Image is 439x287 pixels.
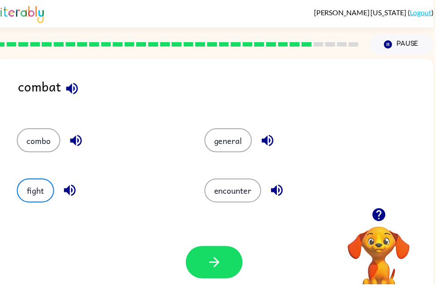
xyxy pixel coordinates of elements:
button: Pause [373,35,438,55]
a: Logout [414,8,436,17]
button: encounter [207,180,264,204]
button: general [207,130,254,154]
button: fight [17,180,55,204]
span: [PERSON_NAME] [US_STATE] [317,8,412,17]
div: ( ) [317,8,438,17]
button: combo [17,130,61,154]
div: combat [18,77,438,112]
